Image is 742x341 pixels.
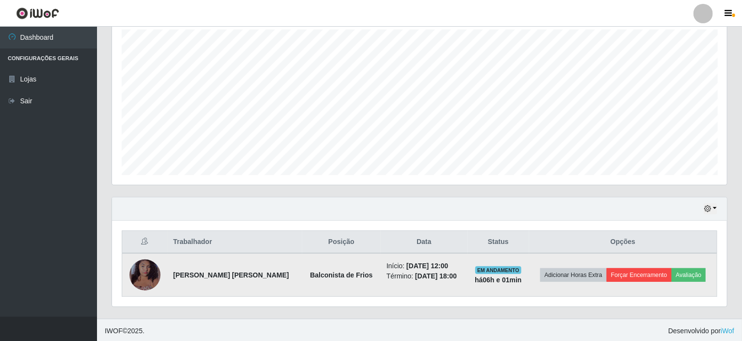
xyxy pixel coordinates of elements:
strong: há 06 h e 01 min [475,276,522,284]
span: IWOF [105,327,123,335]
span: EM ANDAMENTO [475,266,521,274]
time: [DATE] 18:00 [415,272,457,280]
th: Opções [529,231,717,254]
button: Avaliação [672,268,706,282]
li: Término: [387,271,462,281]
span: © 2025 . [105,326,145,336]
th: Status [468,231,529,254]
strong: Balconista de Frios [310,271,372,279]
button: Adicionar Horas Extra [540,268,607,282]
img: 1754519886639.jpeg [129,257,161,293]
th: Data [381,231,468,254]
button: Forçar Encerramento [607,268,672,282]
th: Trabalhador [167,231,302,254]
th: Posição [302,231,381,254]
img: CoreUI Logo [16,7,59,19]
strong: [PERSON_NAME] [PERSON_NAME] [173,271,289,279]
time: [DATE] 12:00 [406,262,448,270]
span: Desenvolvido por [668,326,734,336]
a: iWof [721,327,734,335]
li: Início: [387,261,462,271]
